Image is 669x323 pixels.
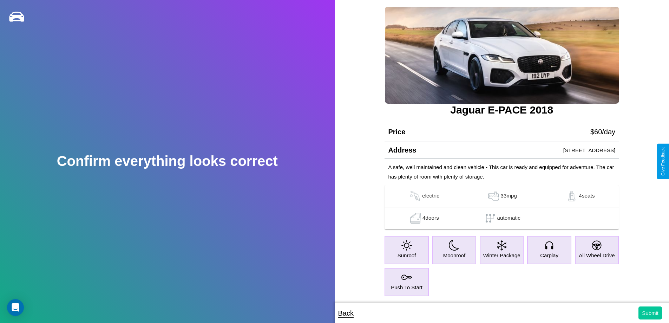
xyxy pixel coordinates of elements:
[391,283,422,292] p: Push To Start
[385,185,619,230] table: simple table
[422,191,439,201] p: electric
[500,191,517,201] p: 33 mpg
[497,213,520,224] p: automatic
[7,299,24,316] div: Open Intercom Messenger
[579,191,595,201] p: 4 seats
[579,251,615,260] p: All Wheel Drive
[422,213,439,224] p: 4 doors
[638,306,662,319] button: Submit
[563,146,615,155] p: [STREET_ADDRESS]
[385,104,619,116] h3: Jaguar E-PACE 2018
[388,162,615,181] p: A safe, well maintained and clean vehicle - This car is ready and equipped for adventure. The car...
[486,191,500,201] img: gas
[388,146,416,154] h4: Address
[398,251,416,260] p: Sunroof
[590,125,615,138] p: $ 60 /day
[443,251,465,260] p: Moonroof
[483,251,520,260] p: Winter Package
[408,191,422,201] img: gas
[565,191,579,201] img: gas
[338,307,354,319] p: Back
[540,251,558,260] p: Carplay
[388,128,405,136] h4: Price
[408,213,422,224] img: gas
[57,153,278,169] h2: Confirm everything looks correct
[661,147,665,176] div: Give Feedback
